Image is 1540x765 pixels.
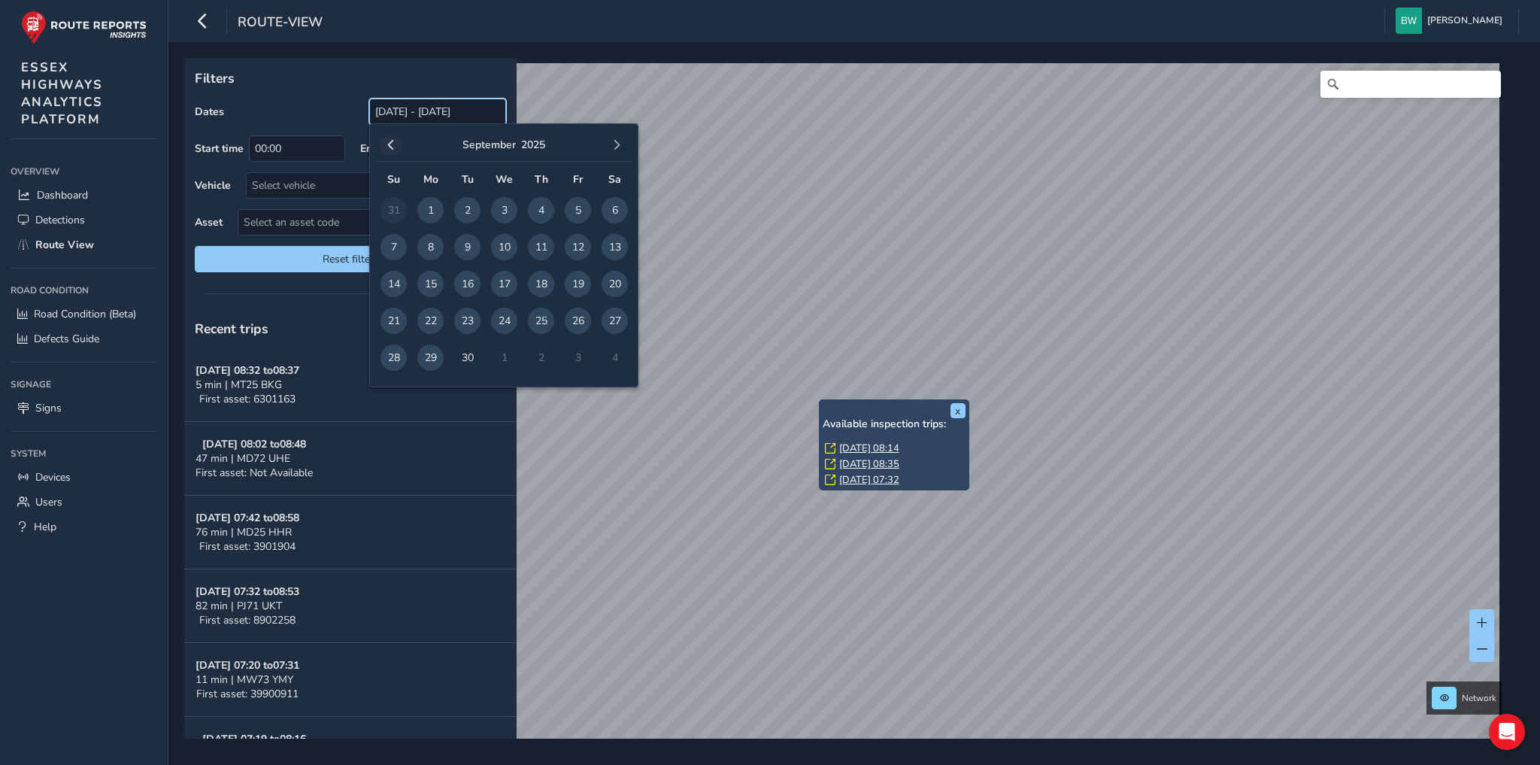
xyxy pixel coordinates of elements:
span: First asset: 39900911 [196,687,299,701]
span: 18 [528,271,554,297]
button: [PERSON_NAME] [1396,8,1508,34]
span: Signs [35,401,62,415]
div: System [11,442,157,465]
strong: [DATE] 07:20 to 07:31 [196,658,299,672]
span: Recent trips [195,320,268,338]
button: [DATE] 07:42 to08:5876 min | MD25 HHRFirst asset: 3901904 [184,496,517,569]
span: 19 [565,271,591,297]
span: 29 [417,345,444,371]
span: Sa [608,172,621,187]
a: Road Condition (Beta) [11,302,157,326]
label: End time [360,141,403,156]
img: rr logo [21,11,147,44]
span: 82 min | PJ71 UKT [196,599,282,613]
span: 15 [417,271,444,297]
h6: Available inspection trips: [823,418,966,431]
a: Users [11,490,157,515]
strong: [DATE] 07:32 to 08:53 [196,584,299,599]
span: First asset: 3901904 [199,539,296,554]
div: Signage [11,373,157,396]
span: 28 [380,345,407,371]
span: ESSEX HIGHWAYS ANALYTICS PLATFORM [21,59,103,128]
span: First asset: 8902258 [199,613,296,627]
span: 14 [380,271,407,297]
a: Devices [11,465,157,490]
span: 12 [565,234,591,260]
span: Network [1462,692,1496,704]
span: 27 [602,308,628,334]
span: First asset: 6301163 [199,392,296,406]
button: September [462,138,516,152]
span: 13 [602,234,628,260]
a: Dashboard [11,183,157,208]
button: 2025 [521,138,545,152]
span: Select an asset code [238,210,480,235]
a: Defects Guide [11,326,157,351]
button: x [950,403,966,418]
span: 11 [528,234,554,260]
span: 17 [491,271,517,297]
span: 3 [491,197,517,223]
span: 4 [528,197,554,223]
span: Dashboard [37,188,88,202]
span: 20 [602,271,628,297]
span: Tu [462,172,474,187]
a: Detections [11,208,157,232]
a: [DATE] 08:14 [839,442,899,455]
span: First asset: Not Available [196,466,313,480]
span: 47 min | MD72 UHE [196,451,290,466]
span: 11 min | MW73 YMY [196,672,293,687]
span: 23 [454,308,480,334]
label: Dates [195,105,224,119]
span: Detections [35,213,85,227]
span: Route View [35,238,94,252]
span: We [496,172,513,187]
img: diamond-layout [1396,8,1422,34]
span: Defects Guide [34,332,99,346]
span: 76 min | MD25 HHR [196,525,292,539]
span: Users [35,495,62,509]
button: [DATE] 08:02 to08:4847 min | MD72 UHEFirst asset: Not Available [184,422,517,496]
span: 25 [528,308,554,334]
span: 8 [417,234,444,260]
p: Filters [195,68,506,88]
a: Route View [11,232,157,257]
span: 30 [454,345,480,371]
strong: [DATE] 08:02 to 08:48 [202,437,306,451]
span: Devices [35,470,71,484]
span: 5 [565,197,591,223]
span: 9 [454,234,480,260]
span: 10 [491,234,517,260]
div: Road Condition [11,279,157,302]
span: 1 [417,197,444,223]
span: 22 [417,308,444,334]
span: 24 [491,308,517,334]
input: Search [1320,71,1501,98]
a: [DATE] 07:32 [839,473,899,487]
strong: [DATE] 07:19 to 08:16 [202,732,306,746]
button: [DATE] 07:20 to07:3111 min | MW73 YMYFirst asset: 39900911 [184,643,517,717]
label: Start time [195,141,244,156]
span: 5 min | MT25 BKG [196,378,282,392]
span: Road Condition (Beta) [34,307,136,321]
a: [DATE] 08:35 [839,457,899,471]
span: Th [535,172,548,187]
span: [PERSON_NAME] [1427,8,1502,34]
label: Vehicle [195,178,231,193]
span: Su [387,172,400,187]
button: Reset filters [195,246,506,272]
span: route-view [238,13,323,34]
span: 16 [454,271,480,297]
span: 6 [602,197,628,223]
span: Mo [423,172,438,187]
span: Fr [573,172,583,187]
span: 21 [380,308,407,334]
span: Help [34,520,56,534]
canvas: Map [189,63,1499,756]
span: Reset filters [206,252,495,266]
button: [DATE] 08:32 to08:375 min | MT25 BKGFirst asset: 6301163 [184,348,517,422]
div: Open Intercom Messenger [1489,714,1525,750]
span: 7 [380,234,407,260]
a: Signs [11,396,157,420]
span: 26 [565,308,591,334]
